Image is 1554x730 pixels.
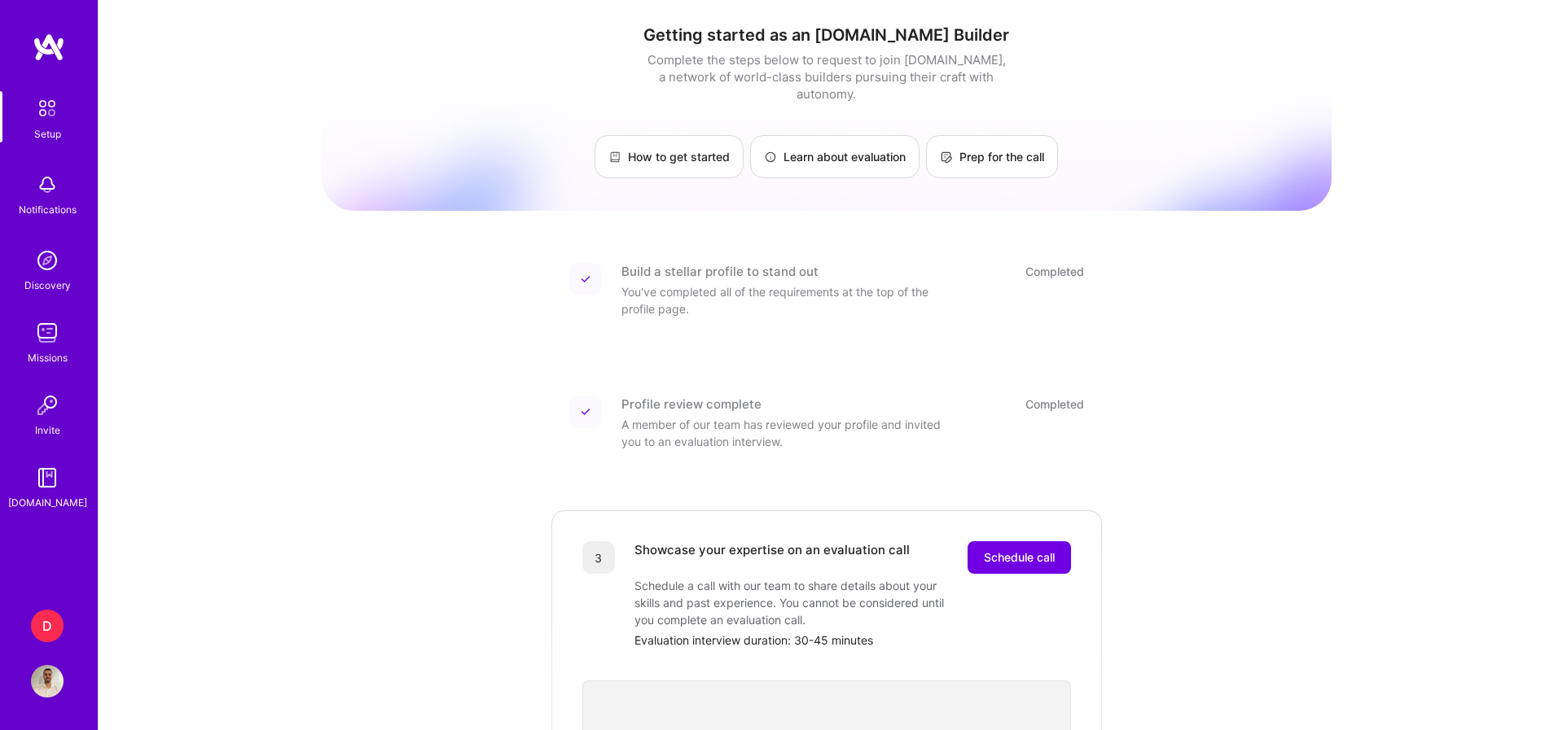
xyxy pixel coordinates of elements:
[27,610,68,642] a: D
[621,263,819,280] div: Build a stellar profile to stand out
[621,283,947,317] div: You've completed all of the requirements at the top of the profile page.
[634,577,960,628] div: Schedule a call with our team to share details about your skills and past experience. You cannot ...
[35,422,60,439] div: Invite
[30,91,64,125] img: setup
[24,277,71,294] div: Discovery
[1025,263,1084,280] div: Completed
[34,125,61,142] div: Setup
[634,541,910,574] div: Showcase your expertise on an evaluation call
[27,665,68,697] a: User Avatar
[31,244,64,277] img: discovery
[968,541,1071,574] button: Schedule call
[984,549,1055,566] span: Schedule call
[31,168,64,201] img: bell
[621,396,762,413] div: Profile review complete
[581,274,590,284] img: Completed
[31,389,64,422] img: Invite
[31,610,64,642] div: D
[31,665,64,697] img: User Avatar
[621,416,947,450] div: A member of our team has reviewed your profile and invited you to an evaluation interview.
[764,151,777,164] img: Learn about evaluation
[33,33,65,62] img: logo
[31,317,64,349] img: teamwork
[19,201,77,218] div: Notifications
[582,541,615,574] div: 3
[634,632,1071,649] div: Evaluation interview duration: 30-45 minutes
[643,51,1010,103] div: Complete the steps below to request to join [DOMAIN_NAME], a network of world-class builders purs...
[750,135,920,178] a: Learn about evaluation
[31,461,64,494] img: guide book
[8,494,87,511] div: [DOMAIN_NAME]
[28,349,68,366] div: Missions
[926,135,1058,178] a: Prep for the call
[595,135,744,178] a: How to get started
[581,407,590,417] img: Completed
[940,151,953,164] img: Prep for the call
[608,151,621,164] img: How to get started
[322,25,1332,45] h1: Getting started as an [DOMAIN_NAME] Builder
[1025,396,1084,413] div: Completed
